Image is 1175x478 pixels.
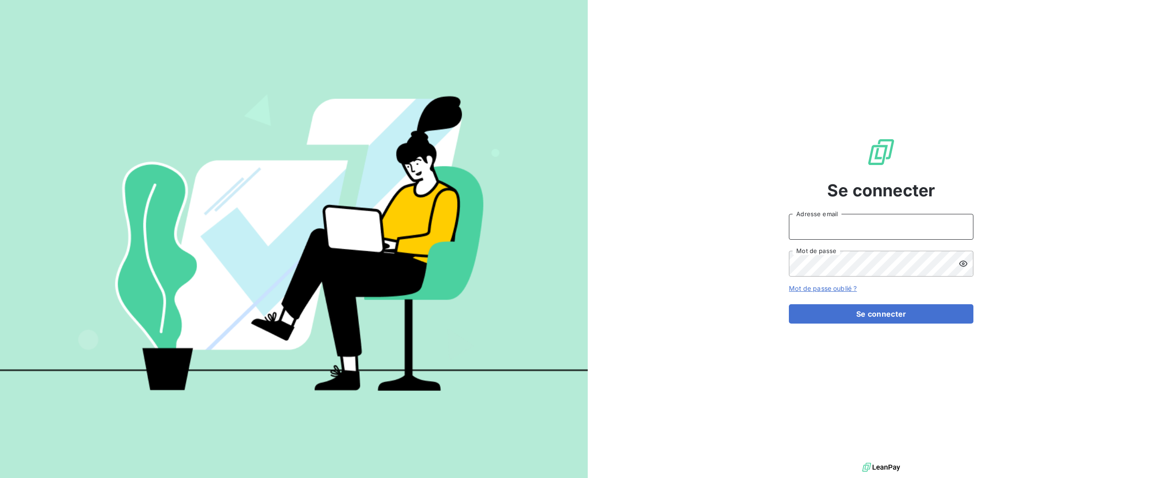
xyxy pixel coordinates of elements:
[866,137,896,167] img: Logo LeanPay
[789,214,973,240] input: placeholder
[789,284,857,292] a: Mot de passe oublié ?
[862,460,900,474] img: logo
[789,304,973,324] button: Se connecter
[827,178,935,203] span: Se connecter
